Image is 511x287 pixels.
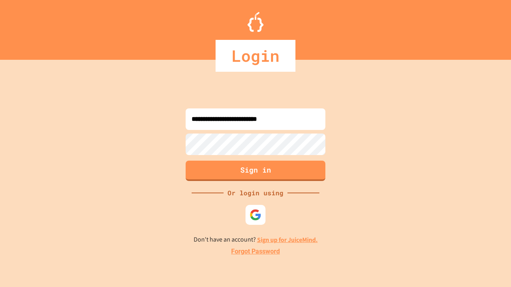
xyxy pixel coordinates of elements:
a: Sign up for JuiceMind. [257,236,318,244]
img: google-icon.svg [250,209,261,221]
button: Sign in [186,161,325,181]
iframe: chat widget [477,255,503,279]
p: Don't have an account? [194,235,318,245]
div: Or login using [224,188,287,198]
iframe: chat widget [445,220,503,254]
a: Forgot Password [231,247,280,256]
div: Login [216,40,295,72]
img: Logo.svg [248,12,263,32]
